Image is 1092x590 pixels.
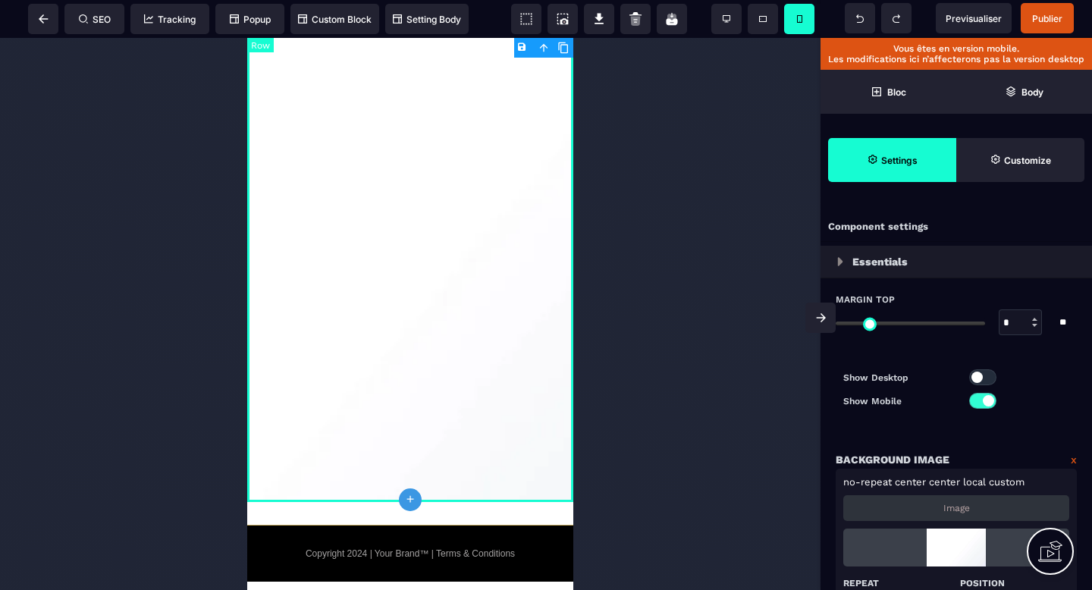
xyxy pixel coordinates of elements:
span: Margin Top [836,293,895,306]
span: custom [989,476,1025,488]
span: Setting Body [393,14,461,25]
p: Background Image [836,450,949,469]
span: Settings [828,138,956,182]
span: SEO [79,14,111,25]
span: Screenshot [548,4,578,34]
span: Previsualiser [946,13,1002,24]
span: center center [895,476,960,488]
div: Component settings [821,212,1092,242]
span: Popup [230,14,271,25]
p: Les modifications ici n’affecterons pas la version desktop [828,54,1084,64]
strong: Bloc [887,86,906,98]
span: Open Layer Manager [956,70,1092,114]
span: View components [511,4,541,34]
span: Tracking [144,14,196,25]
p: Vous êtes en version mobile. [828,43,1084,54]
span: Publier [1032,13,1062,24]
span: Open Style Manager [956,138,1084,182]
span: Preview [936,3,1012,33]
img: loading [837,257,843,266]
span: no-repeat [843,476,892,488]
p: Show Mobile [843,394,956,409]
img: loading [911,529,1001,566]
p: Show Desktop [843,370,956,385]
a: x [1071,450,1077,469]
strong: Body [1021,86,1043,98]
p: Image [943,503,970,513]
span: local [963,476,986,488]
p: Essentials [852,253,908,271]
span: Custom Block [298,14,372,25]
strong: Settings [881,155,918,166]
strong: Customize [1004,155,1051,166]
span: Open Blocks [821,70,956,114]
